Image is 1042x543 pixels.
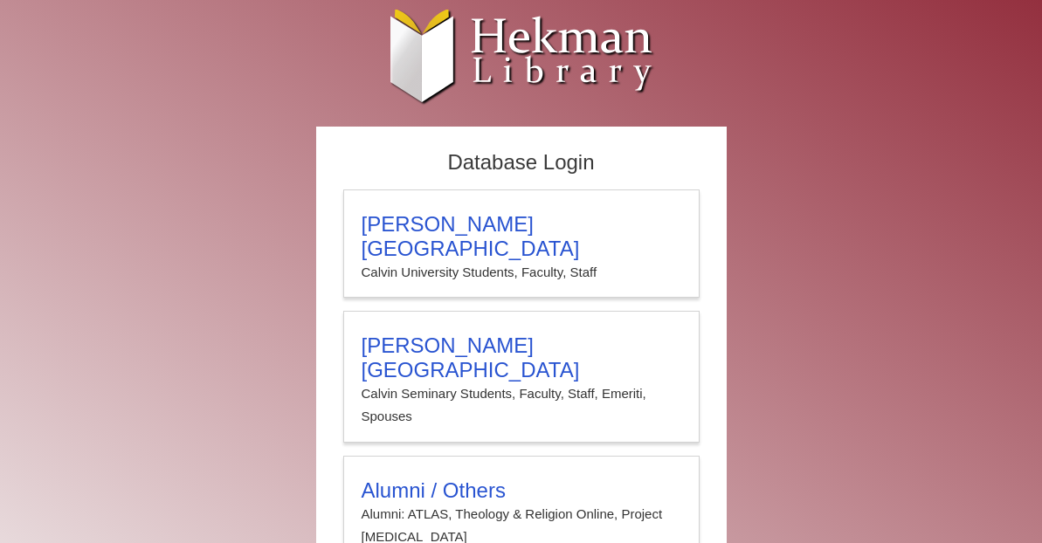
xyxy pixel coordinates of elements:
h3: Alumni / Others [362,478,681,503]
p: Calvin Seminary Students, Faculty, Staff, Emeriti, Spouses [362,382,681,429]
a: [PERSON_NAME][GEOGRAPHIC_DATA]Calvin Seminary Students, Faculty, Staff, Emeriti, Spouses [343,311,700,443]
h2: Database Login [335,145,708,181]
a: [PERSON_NAME][GEOGRAPHIC_DATA]Calvin University Students, Faculty, Staff [343,189,700,298]
h3: [PERSON_NAME][GEOGRAPHIC_DATA] [362,333,681,382]
p: Calvin University Students, Faculty, Staff [362,261,681,284]
h3: [PERSON_NAME][GEOGRAPHIC_DATA] [362,212,681,261]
